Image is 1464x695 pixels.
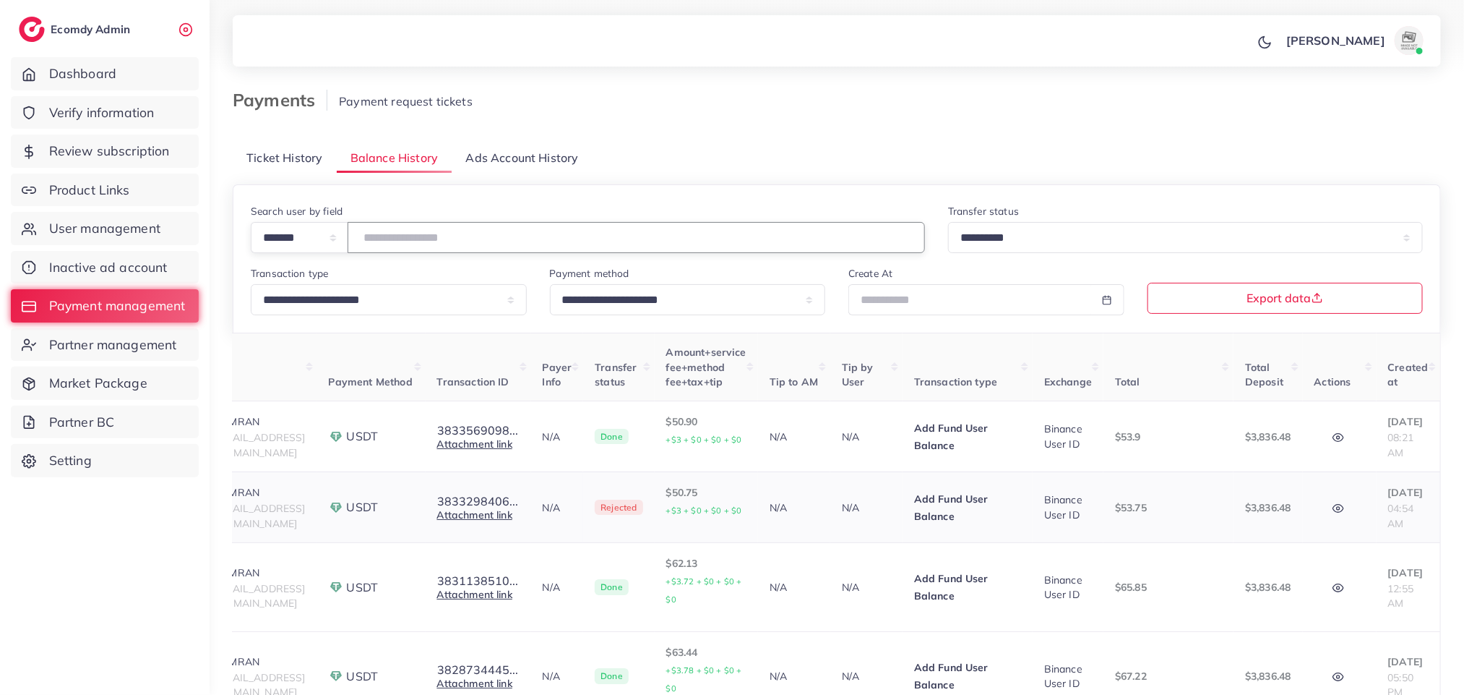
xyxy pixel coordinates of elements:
a: logoEcomdy Admin [19,17,134,42]
span: Partner BC [49,413,115,432]
img: payment [329,669,343,683]
span: Payment request tickets [339,94,473,108]
button: 3833569098... [437,424,520,437]
label: Search user by field [251,204,343,218]
a: Market Package [11,367,199,400]
p: N/A [842,499,891,516]
span: Inactive ad account [49,258,168,277]
label: Transfer status [948,204,1019,218]
p: $3,836.48 [1245,579,1291,596]
p: KAMRAN [215,564,305,581]
label: Payment method [550,266,629,281]
span: Total Deposit [1245,361,1283,388]
p: $50.90 [666,413,746,448]
p: KAMRAN [215,484,305,501]
label: Create At [848,266,892,281]
span: USDT [347,428,379,445]
span: 12:55 AM [1388,582,1414,610]
span: Export data [1247,292,1323,304]
a: [PERSON_NAME]avatar [1278,26,1429,55]
a: Payment management [11,289,199,323]
p: N/A [770,428,819,445]
a: Review subscription [11,135,199,168]
p: $3,836.48 [1245,428,1291,445]
button: 3833298406... [437,495,520,508]
div: Binance User ID [1044,493,1092,522]
span: 08:21 AM [1388,431,1414,459]
p: $62.13 [666,555,746,608]
img: payment [329,430,343,444]
a: Verify information [11,96,199,129]
span: Product Links [49,181,130,200]
h2: Ecomdy Admin [51,22,134,36]
span: Dashboard [49,64,116,83]
span: Payer Info [543,361,572,388]
p: $65.85 [1115,579,1222,596]
p: N/A [842,579,891,596]
p: N/A [543,499,572,516]
img: payment [329,580,343,594]
span: Tip by User [842,361,874,388]
p: $67.22 [1115,668,1222,685]
a: Dashboard [11,57,199,90]
span: [EMAIL_ADDRESS][DOMAIN_NAME] [215,582,305,610]
img: payment [329,500,343,515]
span: Payment Method [329,375,413,388]
span: Done [595,429,629,445]
p: [DATE] [1388,484,1429,501]
button: Export data [1147,283,1424,314]
span: USDT [347,668,379,685]
p: [DATE] [1388,564,1429,581]
a: Attachment link [437,588,512,601]
p: N/A [770,579,819,596]
p: N/A [842,428,891,445]
p: $53.9 [1115,428,1222,445]
p: N/A [543,668,572,685]
a: Inactive ad account [11,251,199,284]
p: $53.75 [1115,499,1222,516]
span: User management [49,219,160,238]
span: Ticket History [246,150,322,166]
span: Setting [49,451,92,470]
small: +$3.78 + $0 + $0 + $0 [666,665,742,694]
span: Tip to AM [770,375,818,388]
span: [EMAIL_ADDRESS][DOMAIN_NAME] [215,502,305,529]
span: Done [595,668,629,684]
p: $50.75 [666,484,746,519]
p: Add Fund User Balance [914,419,1021,454]
span: Amount+service fee+method fee+tax+tip [666,346,746,388]
span: Transfer status [595,361,637,388]
p: N/A [842,668,891,685]
a: User management [11,212,199,245]
p: [DATE] [1388,653,1429,670]
span: Done [595,579,629,595]
a: Product Links [11,174,199,207]
span: Transaction type [914,375,998,388]
p: [DATE] [1388,413,1429,430]
span: Verify information [49,103,155,122]
p: Add Fund User Balance [914,490,1021,525]
span: Payment management [49,297,186,315]
p: N/A [543,428,572,445]
span: Actions [1314,375,1351,388]
p: N/A [770,668,819,685]
p: Add Fund User Balance [914,659,1021,694]
small: +$3 + $0 + $0 + $0 [666,435,742,445]
span: Balance History [350,150,438,166]
p: Add Fund User Balance [914,570,1021,605]
a: Partner management [11,328,199,362]
p: N/A [543,579,572,596]
span: Transaction ID [437,375,509,388]
span: Exchange [1044,375,1092,388]
span: Review subscription [49,142,170,161]
div: Binance User ID [1044,422,1092,451]
span: Rejected [595,500,642,516]
small: +$3 + $0 + $0 + $0 [666,506,742,516]
div: Binance User ID [1044,573,1092,602]
span: 04:54 AM [1388,502,1414,529]
span: Market Package [49,374,147,393]
h3: Payments [233,90,327,111]
span: [EMAIL_ADDRESS][DOMAIN_NAME] [215,431,305,459]
a: Attachment link [437,438,512,451]
p: [PERSON_NAME] [1286,32,1385,49]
